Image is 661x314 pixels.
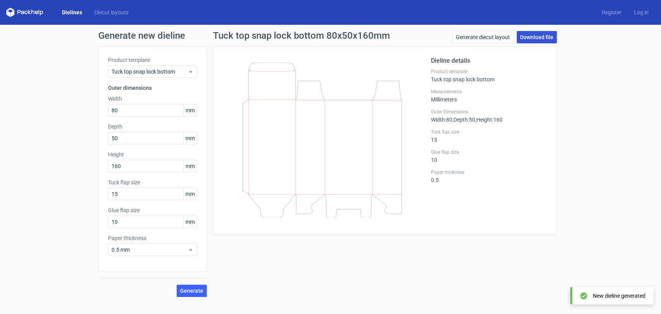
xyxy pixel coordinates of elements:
[108,56,197,64] label: Product template
[183,216,197,228] span: mm
[98,31,563,40] h1: Generate new dieline
[431,56,547,65] h2: Dieline details
[452,31,513,43] a: Generate diecut layout
[431,89,547,95] label: Measurements
[628,9,655,16] a: Log in
[112,246,188,254] span: 0.5 mm
[112,68,188,75] span: Tuck top snap lock bottom
[593,292,646,300] div: New dieline generated
[431,169,547,175] label: Paper thickness
[108,84,197,92] h3: Outer dimensions
[108,123,197,130] label: Depth
[56,9,88,16] a: Dielines
[475,117,503,123] span: , Height : 160
[431,149,547,163] div: 10
[108,95,197,103] label: Width
[596,9,628,16] a: Register
[431,69,547,75] label: Product template
[517,31,557,43] a: Download file
[431,169,547,183] div: 0.5
[431,69,547,82] div: Tuck top snap lock bottom
[108,151,197,158] label: Height
[213,31,390,40] h1: Tuck top snap lock bottom 80x50x160mm
[183,105,197,116] span: mm
[183,132,197,144] span: mm
[431,129,547,143] div: 15
[431,89,547,103] div: Millimeters
[431,109,547,115] label: Outer Dimensions
[180,288,203,293] span: Generate
[431,117,452,123] span: Width : 80
[183,160,197,172] span: mm
[108,206,197,214] label: Glue flap size
[108,234,197,242] label: Paper thickness
[88,9,135,16] a: Diecut layouts
[431,129,547,135] label: Tuck flap size
[177,285,207,297] button: Generate
[108,178,197,186] label: Tuck flap size
[452,117,475,123] span: , Depth : 50
[431,149,547,155] label: Glue flap size
[183,188,197,200] span: mm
